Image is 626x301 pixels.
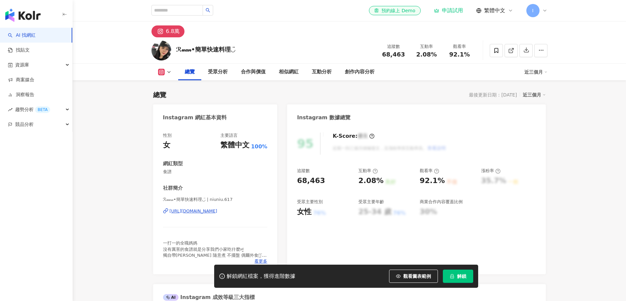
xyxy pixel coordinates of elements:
span: I [532,7,533,14]
div: 互動分析 [312,68,332,76]
span: 100% [251,143,267,150]
div: 近三個月 [524,67,547,77]
div: 女性 [297,207,312,217]
span: 資源庫 [15,57,29,72]
div: 商業合作內容覆蓋比例 [420,199,463,205]
button: 解鎖 [443,270,473,283]
span: rise [8,107,13,112]
span: ℛ𝓊𝒶𝓃•簡單快速料理◡̈ | niuniu.617 [163,197,268,203]
button: 6.8萬 [151,25,184,37]
div: 女 [163,140,170,150]
span: 繁體中文 [484,7,505,14]
img: logo [5,9,41,22]
div: 合作與價值 [241,68,266,76]
div: 創作內容分析 [345,68,375,76]
img: KOL Avatar [151,41,171,60]
div: [URL][DOMAIN_NAME] [170,208,217,214]
span: 92.1% [449,51,470,58]
div: 92.1% [420,176,445,186]
div: 預約線上 Demo [374,7,415,14]
div: 6.8萬 [166,27,180,36]
div: Instagram 網紅基本資料 [163,114,227,121]
span: 2.08% [416,51,437,58]
span: 食譜 [163,169,268,175]
span: 趨勢分析 [15,102,50,117]
div: 近三個月 [523,91,546,99]
div: 性別 [163,132,172,138]
div: 總覽 [153,90,166,99]
div: 互動率 [358,168,378,174]
div: Instagram 數據總覽 [297,114,350,121]
div: Instagram 成效等級三大指標 [163,294,255,301]
div: 2.08% [358,176,383,186]
span: 競品分析 [15,117,34,132]
div: 網紅類型 [163,160,183,167]
div: 解鎖網紅檔案，獲得進階數據 [227,273,295,280]
a: [URL][DOMAIN_NAME] [163,208,268,214]
div: 漲粉率 [481,168,501,174]
div: 追蹤數 [297,168,310,174]
div: 受眾分析 [208,68,228,76]
div: BETA [35,106,50,113]
button: 觀看圖表範例 [389,270,438,283]
div: 社群簡介 [163,185,183,192]
div: 追蹤數 [381,43,406,50]
span: 解鎖 [457,274,466,279]
div: 主要語言 [220,132,238,138]
span: 看更多 [254,258,267,264]
div: ℛ𝓊𝒶𝓃•簡單快速料理◡̈ [176,45,235,54]
div: 受眾主要性別 [297,199,323,205]
a: 找貼文 [8,47,30,54]
span: lock [450,274,454,279]
div: 互動率 [414,43,439,50]
div: K-Score : [333,132,375,140]
a: 商案媒合 [8,77,34,83]
span: search [206,8,210,13]
div: 總覽 [185,68,195,76]
div: 觀看率 [420,168,439,174]
a: 申請試用 [434,7,463,14]
span: 68,463 [382,51,405,58]
a: 預約線上 Demo [369,6,420,15]
div: 相似網紅 [279,68,299,76]
span: 觀看圖表範例 [403,274,431,279]
div: 受眾主要年齡 [358,199,384,205]
div: 68,463 [297,176,325,186]
div: 繁體中文 [220,140,249,150]
div: AI [163,294,179,301]
div: 觀看率 [447,43,472,50]
a: 洞察報告 [8,92,34,98]
div: 最後更新日期：[DATE] [469,92,517,97]
a: searchAI 找網紅 [8,32,36,39]
span: 一打一的全職媽媽 沒有厲害的食譜就是分享我們小家吃什麼ꗯ̤̮ 獨自帶[PERSON_NAME] 隨意煮 不擺盤 偶爾外食𖠚ᐝ #簡易料理#減脂料理#親子共食 ↡團購連結↡ [163,241,267,270]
